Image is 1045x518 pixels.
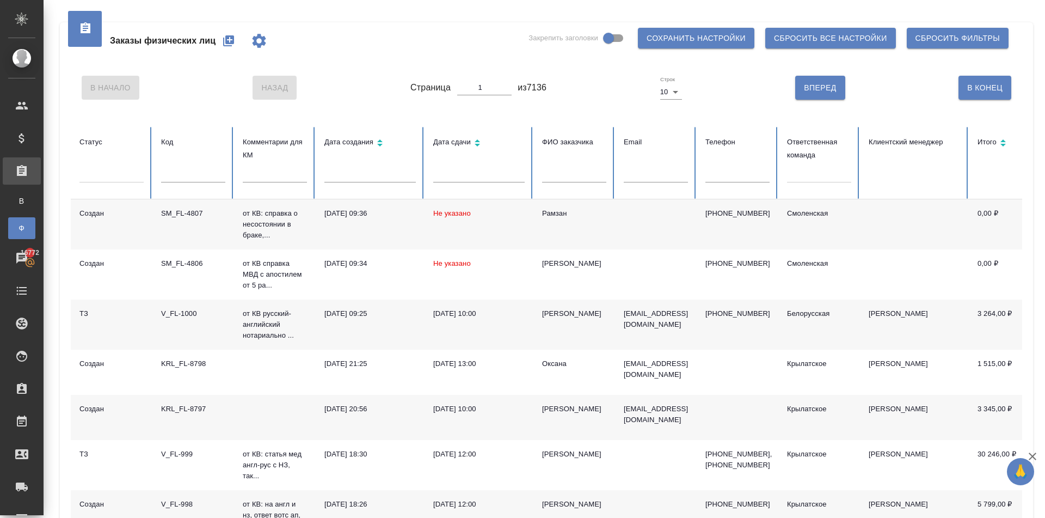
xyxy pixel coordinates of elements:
[958,76,1011,100] button: В Конец
[79,358,144,369] div: Создан
[324,136,416,151] div: Сортировка
[542,258,606,269] div: [PERSON_NAME]
[410,81,451,94] span: Страница
[624,404,688,425] p: [EMAIL_ADDRESS][DOMAIN_NAME]
[14,223,30,234] span: Ф
[860,440,969,490] td: [PERSON_NAME]
[243,308,307,341] p: от КВ русский-английский нотариально ...
[869,136,960,149] div: Клиентский менеджер
[79,499,144,510] div: Создан
[433,358,525,369] div: [DATE] 13:00
[79,258,144,269] div: Создан
[860,395,969,440] td: [PERSON_NAME]
[705,449,770,471] p: [PHONE_NUMBER], [PHONE_NUMBER]
[79,208,144,219] div: Создан
[787,136,851,162] div: Ответственная команда
[705,136,770,149] div: Телефон
[324,208,416,219] div: [DATE] 09:36
[324,404,416,415] div: [DATE] 20:56
[787,258,851,269] div: Смоленская
[110,34,216,47] span: Заказы физических лиц
[542,208,606,219] div: Рамзан
[765,28,896,48] button: Сбросить все настройки
[14,196,30,206] span: В
[324,308,416,319] div: [DATE] 09:25
[8,217,35,239] a: Ф
[787,358,851,369] div: Крылатское
[1011,460,1030,483] span: 🙏
[216,28,242,54] button: Создать
[915,32,1000,45] span: Сбросить фильтры
[860,350,969,395] td: [PERSON_NAME]
[705,208,770,219] p: [PHONE_NUMBER]
[542,308,606,319] div: [PERSON_NAME]
[161,136,225,149] div: Код
[542,404,606,415] div: [PERSON_NAME]
[324,258,416,269] div: [DATE] 09:34
[433,209,471,217] span: Не указано
[79,449,144,460] div: ТЗ
[243,136,307,162] div: Комментарии для КМ
[907,28,1009,48] button: Сбросить фильтры
[1007,458,1034,485] button: 🙏
[528,33,598,44] span: Закрепить заголовки
[860,300,969,350] td: [PERSON_NAME]
[433,136,525,151] div: Сортировка
[433,404,525,415] div: [DATE] 10:00
[433,308,525,319] div: [DATE] 10:00
[660,84,682,100] div: 10
[787,308,851,319] div: Белорусская
[324,449,416,460] div: [DATE] 18:30
[161,499,225,510] div: V_FL-998
[518,81,546,94] span: из 7136
[705,258,770,269] p: [PHONE_NUMBER]
[978,136,1042,151] div: Сортировка
[660,77,675,82] label: Строк
[243,449,307,482] p: от КВ: статья мед англ-рус с НЗ, так...
[542,136,606,149] div: ФИО заказчика
[243,258,307,291] p: от КВ справка МВД с апостилем от 5 ра...
[433,449,525,460] div: [DATE] 12:00
[787,499,851,510] div: Крылатское
[79,308,144,319] div: ТЗ
[79,136,144,149] div: Статус
[433,499,525,510] div: [DATE] 12:00
[161,358,225,369] div: KRL_FL-8798
[161,404,225,415] div: KRL_FL-8797
[324,358,416,369] div: [DATE] 21:25
[542,358,606,369] div: Оксана
[967,81,1003,95] span: В Конец
[705,499,770,510] p: [PHONE_NUMBER]
[542,449,606,460] div: [PERSON_NAME]
[647,32,746,45] span: Сохранить настройки
[795,76,845,100] button: Вперед
[787,208,851,219] div: Смоленская
[804,81,836,95] span: Вперед
[705,308,770,319] p: [PHONE_NUMBER]
[161,258,225,269] div: SM_FL-4806
[774,32,887,45] span: Сбросить все настройки
[787,449,851,460] div: Крылатское
[624,358,688,380] p: [EMAIL_ADDRESS][DOMAIN_NAME]
[787,404,851,415] div: Крылатское
[243,208,307,241] p: от КВ: справка о несостоянии в браке,...
[624,136,688,149] div: Email
[161,208,225,219] div: SM_FL-4807
[79,404,144,415] div: Создан
[638,28,754,48] button: Сохранить настройки
[14,247,46,258] span: 16772
[161,308,225,319] div: V_FL-1000
[3,245,41,272] a: 16772
[8,190,35,212] a: В
[433,259,471,267] span: Не указано
[324,499,416,510] div: [DATE] 18:26
[542,499,606,510] div: [PERSON_NAME]
[161,449,225,460] div: V_FL-999
[624,308,688,330] p: [EMAIL_ADDRESS][DOMAIN_NAME]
